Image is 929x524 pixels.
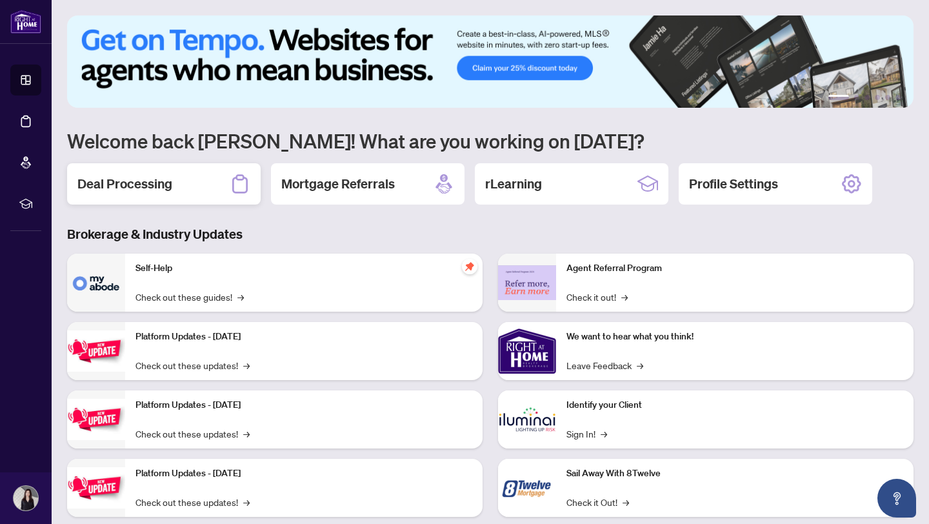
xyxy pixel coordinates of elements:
[566,330,903,344] p: We want to hear what you think!
[601,427,607,441] span: →
[243,427,250,441] span: →
[462,259,477,274] span: pushpin
[566,358,643,372] a: Leave Feedback→
[498,322,556,380] img: We want to hear what you think!
[566,398,903,412] p: Identify your Client
[67,128,914,153] h1: Welcome back [PERSON_NAME]! What are you working on [DATE]?
[67,225,914,243] h3: Brokerage & Industry Updates
[875,95,880,100] button: 4
[566,427,607,441] a: Sign In!→
[498,265,556,301] img: Agent Referral Program
[135,398,472,412] p: Platform Updates - [DATE]
[498,390,556,448] img: Identify your Client
[77,175,172,193] h2: Deal Processing
[864,95,870,100] button: 3
[67,330,125,371] img: Platform Updates - July 21, 2025
[566,495,629,509] a: Check it Out!→
[135,427,250,441] a: Check out these updates!→
[67,254,125,312] img: Self-Help
[621,290,628,304] span: →
[281,175,395,193] h2: Mortgage Referrals
[485,175,542,193] h2: rLearning
[14,486,38,510] img: Profile Icon
[498,459,556,517] img: Sail Away With 8Twelve
[243,358,250,372] span: →
[637,358,643,372] span: →
[135,290,244,304] a: Check out these guides!→
[854,95,859,100] button: 2
[566,261,903,276] p: Agent Referral Program
[566,290,628,304] a: Check it out!→
[828,95,849,100] button: 1
[135,261,472,276] p: Self-Help
[623,495,629,509] span: →
[237,290,244,304] span: →
[67,467,125,508] img: Platform Updates - June 23, 2025
[689,175,778,193] h2: Profile Settings
[877,479,916,518] button: Open asap
[135,330,472,344] p: Platform Updates - [DATE]
[67,15,914,108] img: Slide 0
[135,467,472,481] p: Platform Updates - [DATE]
[10,10,41,34] img: logo
[885,95,890,100] button: 5
[67,399,125,439] img: Platform Updates - July 8, 2025
[566,467,903,481] p: Sail Away With 8Twelve
[135,358,250,372] a: Check out these updates!→
[135,495,250,509] a: Check out these updates!→
[895,95,901,100] button: 6
[243,495,250,509] span: →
